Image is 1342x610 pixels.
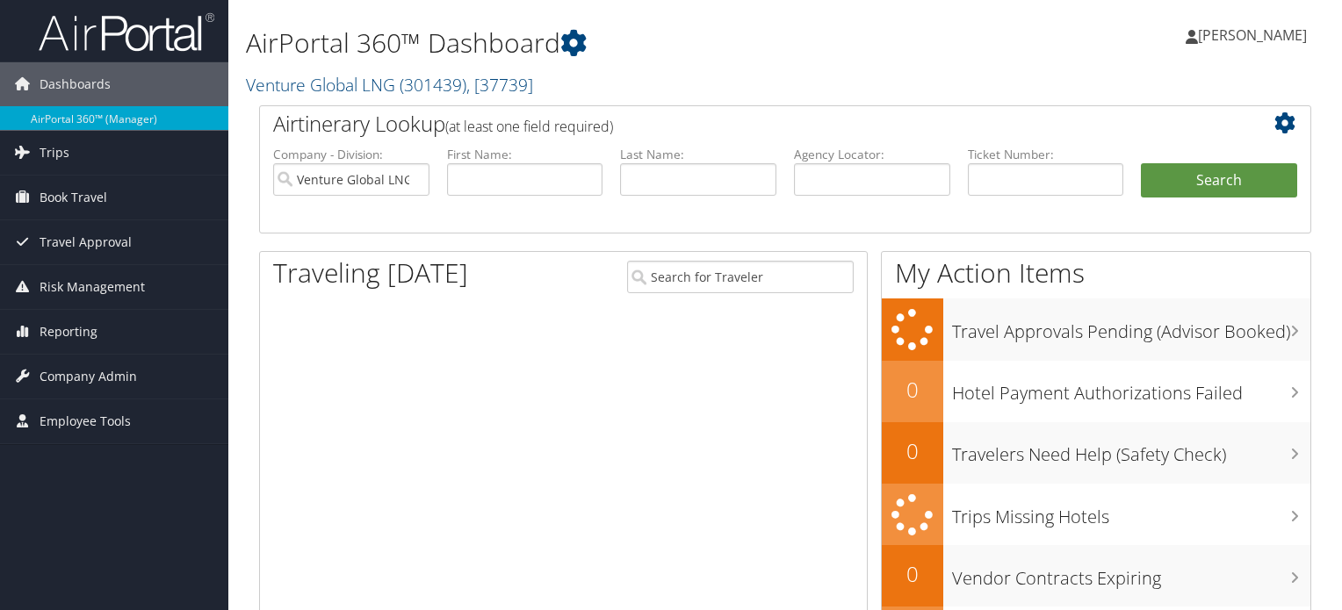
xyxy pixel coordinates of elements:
[952,557,1310,591] h3: Vendor Contracts Expiring
[1141,163,1297,198] button: Search
[400,73,466,97] span: ( 301439 )
[40,176,107,219] span: Book Travel
[882,436,943,466] h2: 0
[794,146,950,163] label: Agency Locator:
[1186,9,1324,61] a: [PERSON_NAME]
[882,545,1310,606] a: 0Vendor Contracts Expiring
[445,117,613,136] span: (at least one field required)
[273,146,429,163] label: Company - Division:
[627,261,854,293] input: Search for Traveler
[447,146,603,163] label: First Name:
[246,25,965,61] h1: AirPortal 360™ Dashboard
[40,62,111,106] span: Dashboards
[40,355,137,398] span: Company Admin
[273,255,468,291] h1: Traveling [DATE]
[466,73,533,97] span: , [ 37739 ]
[1198,25,1307,45] span: [PERSON_NAME]
[882,375,943,405] h2: 0
[882,361,1310,422] a: 0Hotel Payment Authorizations Failed
[39,11,214,53] img: airportal-logo.png
[40,399,131,443] span: Employee Tools
[882,298,1310,361] a: Travel Approvals Pending (Advisor Booked)
[882,422,1310,484] a: 0Travelers Need Help (Safety Check)
[952,434,1310,467] h3: Travelers Need Help (Safety Check)
[882,255,1310,291] h1: My Action Items
[246,73,533,97] a: Venture Global LNG
[620,146,776,163] label: Last Name:
[40,131,69,175] span: Trips
[952,496,1310,529] h3: Trips Missing Hotels
[40,310,97,354] span: Reporting
[40,265,145,309] span: Risk Management
[40,220,132,264] span: Travel Approval
[273,109,1209,139] h2: Airtinerary Lookup
[968,146,1124,163] label: Ticket Number:
[882,559,943,589] h2: 0
[882,484,1310,546] a: Trips Missing Hotels
[952,372,1310,405] h3: Hotel Payment Authorizations Failed
[952,311,1310,344] h3: Travel Approvals Pending (Advisor Booked)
